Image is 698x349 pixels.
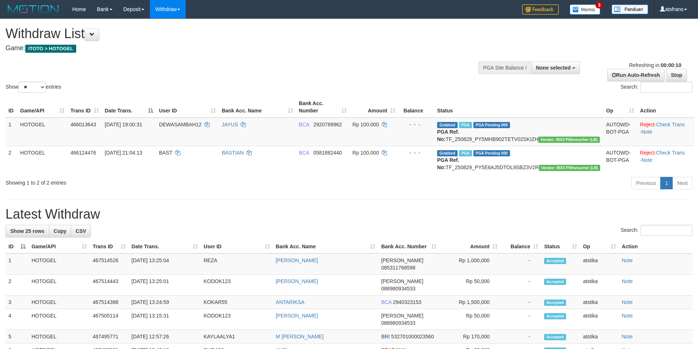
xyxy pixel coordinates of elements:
span: PGA Pending [473,122,510,128]
span: None selected [536,65,571,71]
span: Copy [53,228,66,234]
span: Grabbed [437,150,458,156]
td: [DATE] 13:25:01 [129,275,201,296]
td: [DATE] 13:15:31 [129,309,201,330]
a: ANTARIKSA [276,299,304,305]
td: - [501,330,541,344]
span: Accepted [544,313,566,319]
span: Accepted [544,258,566,264]
span: [PERSON_NAME] [381,313,423,319]
td: 3 [5,296,29,309]
h1: Withdraw List [5,26,458,41]
td: atstika [580,253,619,275]
a: Note [642,157,653,163]
span: Accepted [544,334,566,340]
th: Action [619,240,693,253]
td: Rp 50,000 [439,275,501,296]
span: Show 25 rows [10,228,44,234]
a: M [PERSON_NAME] [276,334,324,339]
td: AUTOWD-BOT-PGA [603,118,637,146]
span: Vendor URL: https://dashboard.q2checkout.com/secure [539,165,601,171]
th: Game/API: activate to sort column ascending [29,240,90,253]
span: ITOTO > HOTOGEL [25,45,76,53]
span: BAST [159,150,172,156]
td: TF_250829_PY5MHB902TETV02SKIZH [434,118,603,146]
div: - - - [401,149,431,156]
span: [PERSON_NAME] [381,278,423,284]
th: Balance: activate to sort column ascending [501,240,541,253]
a: 1 [660,177,673,189]
b: PGA Ref. No: [437,157,459,170]
th: Op: activate to sort column ascending [580,240,619,253]
td: atstika [580,296,619,309]
td: AUTOWD-BOT-PGA [603,146,637,174]
span: DEWASAMBAH12 [159,122,202,127]
td: Rp 170,000 [439,330,501,344]
th: Amount: activate to sort column ascending [350,97,398,118]
a: Note [622,334,633,339]
th: Bank Acc. Number: activate to sort column ascending [296,97,350,118]
th: Trans ID: activate to sort column ascending [67,97,102,118]
a: Previous [631,177,661,189]
td: Rp 50,000 [439,309,501,330]
span: BCA [381,299,391,305]
div: - - - [401,121,431,128]
td: atstika [580,275,619,296]
span: Rp 100.000 [352,150,379,156]
td: atstika [580,330,619,344]
td: 467505114 [90,309,129,330]
span: 3 [595,2,603,8]
span: [DATE] 21:04:13 [105,150,142,156]
div: PGA Site Balance / [479,62,531,74]
label: Search: [621,225,693,236]
td: 467495771 [90,330,129,344]
th: Date Trans.: activate to sort column ascending [129,240,201,253]
th: Status [434,97,603,118]
td: KODOK123 [201,275,273,296]
span: Refreshing in: [629,62,681,68]
th: Amount: activate to sort column ascending [439,240,501,253]
a: Note [622,299,633,305]
td: TF_250829_PY5E6AJ5DTOL9SBZ3V2R [434,146,603,174]
td: KODOK123 [201,309,273,330]
th: Status: activate to sort column ascending [541,240,580,253]
img: Feedback.jpg [522,4,559,15]
th: Op: activate to sort column ascending [603,97,637,118]
th: User ID: activate to sort column ascending [156,97,219,118]
td: 1 [5,253,29,275]
span: Accepted [544,300,566,306]
span: [DATE] 19:00:31 [105,122,142,127]
a: Show 25 rows [5,225,49,237]
td: 5 [5,330,29,344]
th: ID: activate to sort column descending [5,240,29,253]
td: HOTOGEL [17,146,67,174]
td: - [501,309,541,330]
td: - [501,296,541,309]
span: Copy 0581882440 to clipboard [313,150,342,156]
a: Note [622,257,633,263]
span: Copy 2940323153 to clipboard [393,299,421,305]
span: Copy 088980934533 to clipboard [381,320,415,326]
td: 2 [5,275,29,296]
th: Trans ID: activate to sort column ascending [90,240,129,253]
input: Search: [640,225,693,236]
strong: 00:00:10 [661,62,681,68]
td: HOTOGEL [29,275,90,296]
button: None selected [531,62,580,74]
th: Game/API: activate to sort column ascending [17,97,67,118]
td: HOTOGEL [29,309,90,330]
td: 467514526 [90,253,129,275]
a: Note [642,129,653,135]
td: · · [637,118,695,146]
h1: Latest Withdraw [5,207,693,222]
td: REZA [201,253,273,275]
select: Showentries [18,82,46,93]
h4: Game: [5,45,458,52]
span: Vendor URL: https://dashboard.q2checkout.com/secure [538,137,600,143]
span: CSV [75,228,86,234]
a: Note [622,278,633,284]
a: JAYUS [222,122,238,127]
td: [DATE] 13:24:59 [129,296,201,309]
td: Rp 1,500,000 [439,296,501,309]
span: 466124476 [70,150,96,156]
